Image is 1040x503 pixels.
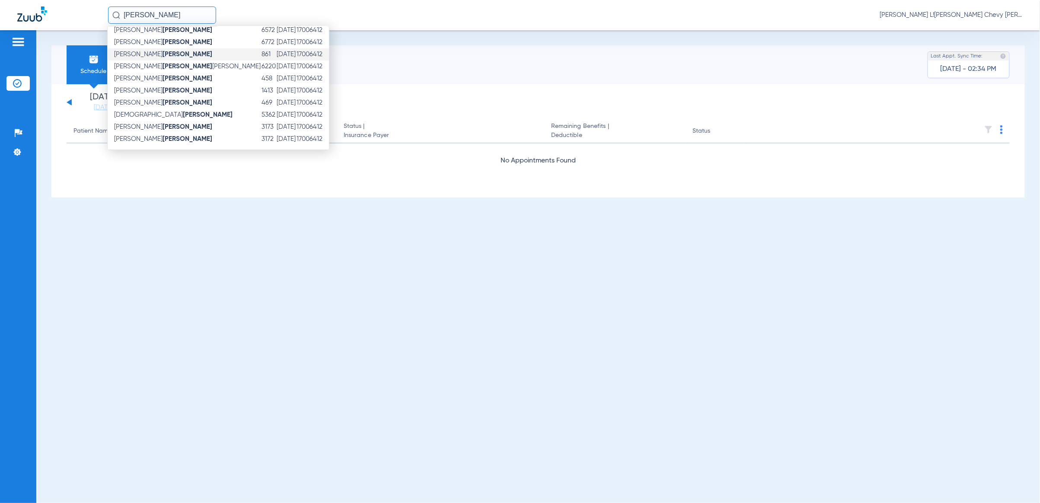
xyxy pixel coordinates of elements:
[17,6,47,22] img: Zuub Logo
[114,124,212,130] span: [PERSON_NAME]
[67,156,1010,166] div: No Appointments Found
[114,111,233,118] span: [DEMOGRAPHIC_DATA]
[296,85,329,97] td: 17006412
[296,73,329,85] td: 17006412
[163,99,212,106] strong: [PERSON_NAME]
[73,67,114,76] span: Schedule
[77,103,129,112] a: [DATE]
[163,124,212,130] strong: [PERSON_NAME]
[163,39,212,45] strong: [PERSON_NAME]
[114,63,261,70] span: [PERSON_NAME] [PERSON_NAME]
[296,121,329,133] td: 17006412
[11,37,25,47] img: hamburger-icon
[344,131,537,140] span: Insurance Payer
[544,119,686,143] th: Remaining Benefits |
[276,121,296,133] td: [DATE]
[1000,53,1006,59] img: last sync help info
[114,75,212,82] span: [PERSON_NAME]
[931,52,983,60] span: Last Appt. Sync Time:
[276,85,296,97] td: [DATE]
[183,111,233,118] strong: [PERSON_NAME]
[114,99,212,106] span: [PERSON_NAME]
[261,133,276,145] td: 3172
[77,93,129,112] li: [DATE]
[941,65,997,73] span: [DATE] - 02:34 PM
[114,39,212,45] span: [PERSON_NAME]
[880,11,1023,19] span: [PERSON_NAME] L![PERSON_NAME] Chevy [PERSON_NAME] DDS., INC.
[551,131,679,140] span: Deductible
[114,27,212,33] span: [PERSON_NAME]
[296,97,329,109] td: 17006412
[296,133,329,145] td: 17006412
[276,60,296,73] td: [DATE]
[276,24,296,36] td: [DATE]
[276,97,296,109] td: [DATE]
[276,36,296,48] td: [DATE]
[163,63,212,70] strong: [PERSON_NAME]
[261,24,276,36] td: 6572
[337,119,544,143] th: Status |
[276,109,296,121] td: [DATE]
[296,48,329,60] td: 17006412
[296,36,329,48] td: 17006412
[1000,125,1003,134] img: group-dot-blue.svg
[114,136,212,142] span: [PERSON_NAME]
[276,73,296,85] td: [DATE]
[997,462,1040,503] iframe: Chat Widget
[108,6,216,24] input: Search for patients
[296,109,329,121] td: 17006412
[163,87,212,94] strong: [PERSON_NAME]
[261,121,276,133] td: 3173
[73,127,146,136] div: Patient Name
[276,48,296,60] td: [DATE]
[163,27,212,33] strong: [PERSON_NAME]
[261,85,276,97] td: 1413
[261,60,276,73] td: 6220
[276,133,296,145] td: [DATE]
[163,51,212,57] strong: [PERSON_NAME]
[73,127,112,136] div: Patient Name
[112,11,120,19] img: Search Icon
[984,125,993,134] img: filter.svg
[261,97,276,109] td: 469
[296,60,329,73] td: 17006412
[261,109,276,121] td: 5362
[163,136,212,142] strong: [PERSON_NAME]
[114,51,212,57] span: [PERSON_NAME]
[114,87,212,94] span: [PERSON_NAME]
[261,73,276,85] td: 458
[686,119,744,143] th: Status
[261,36,276,48] td: 6772
[89,54,99,64] img: Schedule
[163,75,212,82] strong: [PERSON_NAME]
[261,48,276,60] td: 861
[296,24,329,36] td: 17006412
